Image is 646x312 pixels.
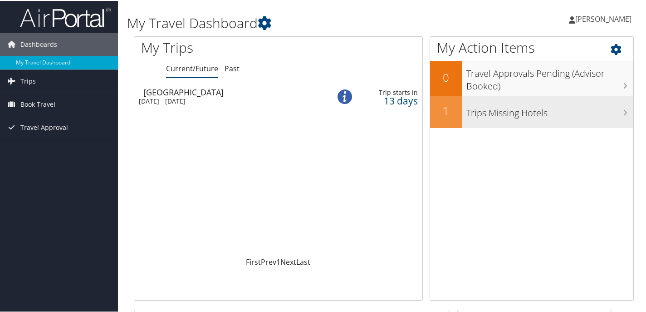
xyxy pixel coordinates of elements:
[20,92,55,115] span: Book Travel
[246,256,261,266] a: First
[20,6,111,27] img: airportal-logo.png
[280,256,296,266] a: Next
[261,256,276,266] a: Prev
[361,88,418,96] div: Trip starts in
[575,13,631,23] span: [PERSON_NAME]
[166,63,218,73] a: Current/Future
[276,256,280,266] a: 1
[143,87,321,95] div: [GEOGRAPHIC_DATA]
[466,62,633,92] h3: Travel Approvals Pending (Advisor Booked)
[361,96,418,104] div: 13 days
[20,69,36,92] span: Trips
[20,115,68,138] span: Travel Approval
[430,60,633,95] a: 0Travel Approvals Pending (Advisor Booked)
[338,89,352,103] img: alert-flat-solid-info.png
[127,13,470,32] h1: My Travel Dashboard
[139,96,317,104] div: [DATE] - [DATE]
[20,32,57,55] span: Dashboards
[430,69,462,84] h2: 0
[466,101,633,119] h3: Trips Missing Hotels
[430,102,462,118] h2: 1
[141,37,295,56] h1: My Trips
[430,37,633,56] h1: My Action Items
[569,5,641,32] a: [PERSON_NAME]
[430,95,633,127] a: 1Trips Missing Hotels
[225,63,240,73] a: Past
[296,256,310,266] a: Last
